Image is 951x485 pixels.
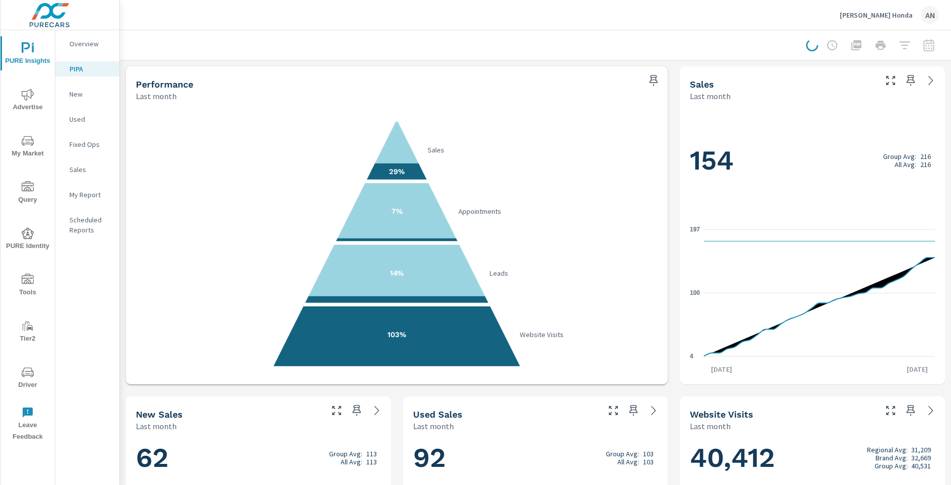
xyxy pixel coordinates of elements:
p: [DATE] [900,364,935,374]
h5: Sales [690,79,714,90]
p: Scheduled Reports [69,215,111,235]
h1: 40,412 [690,441,935,475]
p: Regional Avg: [867,446,908,454]
span: Save this to your personalized report [646,72,662,89]
p: Group Avg: [606,450,639,458]
h5: Website Visits [690,409,753,420]
p: Overview [69,39,111,49]
span: Save this to your personalized report [625,402,642,419]
p: 216 [920,160,931,169]
span: Tier2 [4,320,52,345]
text: 100 [690,290,700,297]
div: My Report [55,187,119,202]
p: 31,209 [911,446,931,454]
p: PIPA [69,64,111,74]
text: 29% [389,167,405,176]
text: Website Visits [520,330,564,339]
p: Last month [690,420,731,432]
p: Last month [136,90,177,102]
text: 14% [390,269,404,278]
p: 103 [643,458,654,466]
button: Make Fullscreen [883,402,899,419]
p: Group Avg: [329,450,362,458]
p: All Avg: [341,458,362,466]
div: Overview [55,36,119,51]
p: Fixed Ops [69,139,111,149]
span: My Market [4,135,52,159]
div: nav menu [1,30,55,447]
p: Brand Avg: [876,454,908,462]
div: Scheduled Reports [55,212,119,237]
p: Last month [413,420,454,432]
p: 40,531 [911,462,931,470]
span: Save this to your personalized report [903,402,919,419]
div: Fixed Ops [55,137,119,152]
span: Advertise [4,89,52,113]
p: Last month [690,90,731,102]
text: Appointments [458,207,501,216]
a: See more details in report [923,402,939,419]
p: New [69,89,111,99]
p: All Avg: [895,160,916,169]
div: AN [921,6,939,24]
h5: Performance [136,79,193,90]
h1: 154 [690,143,935,178]
button: Make Fullscreen [329,402,345,419]
p: 32,669 [911,454,931,462]
text: 103% [387,330,406,339]
a: See more details in report [923,72,939,89]
p: Last month [136,420,177,432]
text: 197 [690,226,700,233]
p: Group Avg: [883,152,916,160]
p: All Avg: [617,458,639,466]
text: 4 [690,353,693,360]
p: 103 [643,450,654,458]
div: New [55,87,119,102]
h5: Used Sales [413,409,462,420]
p: My Report [69,190,111,200]
p: Sales [69,165,111,175]
span: Query [4,181,52,206]
p: 216 [920,152,931,160]
div: Sales [55,162,119,177]
a: See more details in report [646,402,662,419]
text: Leads [489,269,508,278]
p: [PERSON_NAME] Honda [840,11,913,20]
p: Used [69,114,111,124]
span: Leave Feedback [4,407,52,443]
h5: New Sales [136,409,183,420]
p: 113 [366,450,377,458]
p: Group Avg: [875,462,908,470]
text: Sales [428,145,444,154]
div: Used [55,112,119,127]
h1: 92 [413,441,658,475]
span: Driver [4,366,52,391]
button: Make Fullscreen [605,402,621,419]
a: See more details in report [369,402,385,419]
span: Tools [4,274,52,298]
text: 7% [391,207,403,216]
span: Save this to your personalized report [903,72,919,89]
div: PIPA [55,61,119,76]
span: PURE Identity [4,227,52,252]
button: Make Fullscreen [883,72,899,89]
h1: 62 [136,441,381,475]
p: [DATE] [704,364,739,374]
span: Save this to your personalized report [349,402,365,419]
span: PURE Insights [4,42,52,67]
p: 113 [366,458,377,466]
